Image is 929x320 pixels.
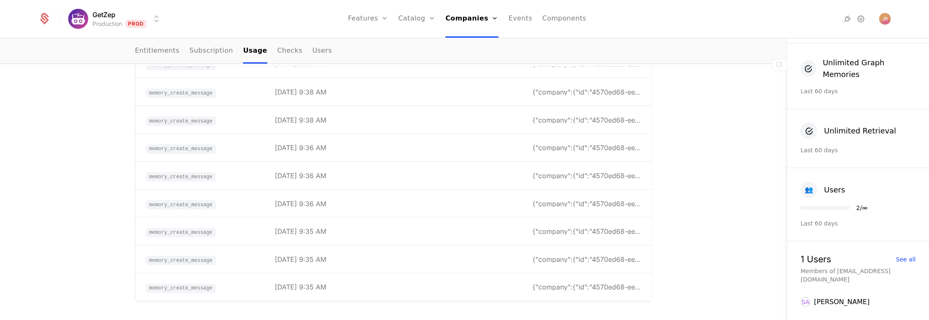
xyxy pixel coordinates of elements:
[277,39,302,64] a: Checks
[275,228,326,235] div: [DATE] 9:35 AM
[801,255,831,264] div: 1 Users
[532,117,641,123] div: {"company":{"id":"4570ed68-ee1a-4d49-8479-18839aae
[146,89,216,98] span: memory_create_message
[135,39,180,64] a: Entitlements
[146,256,216,265] span: memory_create_message
[801,146,916,154] div: Last 60 days
[92,20,122,28] div: Production
[92,10,115,20] span: GetZep
[824,184,845,196] div: Users
[532,284,641,291] div: {"company":{"id":"4570ed68-ee1a-4d49-8479-18839aae
[275,145,326,151] div: [DATE] 9:36 AM
[801,267,916,284] div: Members of [EMAIL_ADDRESS][DOMAIN_NAME]
[146,172,216,182] span: memory_create_message
[842,14,852,24] a: Integrations
[879,13,891,25] img: Jack Ryan
[275,200,326,207] div: [DATE] 9:36 AM
[146,145,216,154] span: memory_create_message
[146,228,216,238] span: memory_create_message
[532,145,641,151] div: {"company":{"id":"4570ed68-ee1a-4d49-8479-18839aae
[532,89,641,95] div: {"company":{"id":"4570ed68-ee1a-4d49-8479-18839aae
[801,219,916,228] div: Last 60 days
[135,39,332,64] ul: Choose Sub Page
[189,39,233,64] a: Subscription
[146,284,216,293] span: memory_create_message
[856,14,866,24] a: Settings
[801,87,916,95] div: Last 60 days
[801,123,896,139] button: Unlimited Retrieval
[146,117,216,126] span: memory_create_message
[312,39,332,64] a: Users
[532,61,641,68] div: {"company":{"id":"4570ed68-ee1a-4d49-8479-18839aae
[275,89,326,95] div: [DATE] 9:38 AM
[801,182,817,198] div: 👥
[532,256,641,263] div: {"company":{"id":"4570ed68-ee1a-4d49-8479-18839aae
[243,39,267,64] a: Usage
[275,61,326,68] div: [DATE] 9:56 AM
[823,57,916,80] div: Unlimited Graph Memories
[135,39,652,64] nav: Main
[879,13,891,25] button: Open user button
[814,297,870,307] div: [PERSON_NAME]
[801,297,811,307] div: SA
[146,200,216,210] span: memory_create_message
[896,256,916,262] div: See all
[275,256,326,263] div: [DATE] 9:35 AM
[801,57,916,80] button: Unlimited Graph Memories
[532,172,641,179] div: {"company":{"id":"4570ed68-ee1a-4d49-8479-18839aae
[532,200,641,207] div: {"company":{"id":"4570ed68-ee1a-4d49-8479-18839aae
[532,228,641,235] div: {"company":{"id":"4570ed68-ee1a-4d49-8479-18839aae
[71,10,162,28] button: Select environment
[275,284,326,291] div: [DATE] 9:35 AM
[125,20,147,28] span: Prod
[68,9,88,29] img: GetZep
[146,61,216,70] span: memory_create_message
[275,172,326,179] div: [DATE] 9:36 AM
[824,125,896,137] div: Unlimited Retrieval
[856,205,868,211] div: 2 / ∞
[275,117,326,123] div: [DATE] 9:38 AM
[801,182,845,198] button: 👥Users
